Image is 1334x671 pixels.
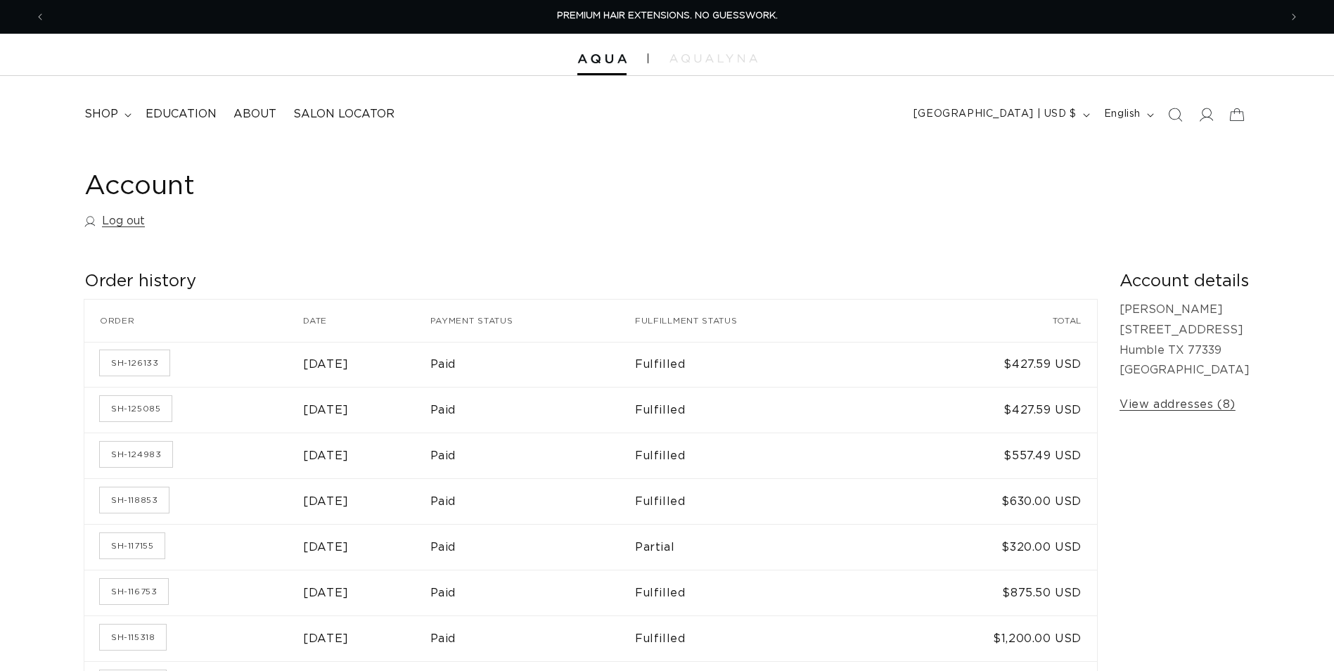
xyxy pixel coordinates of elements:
[84,271,1097,293] h2: Order history
[1120,300,1250,381] p: [PERSON_NAME] [STREET_ADDRESS] Humble TX 77339 [GEOGRAPHIC_DATA]
[635,300,880,342] th: Fulfillment status
[880,524,1097,570] td: $320.00 USD
[303,496,349,507] time: [DATE]
[430,433,635,478] td: Paid
[1104,107,1141,122] span: English
[1096,101,1160,128] button: English
[430,615,635,661] td: Paid
[557,11,778,20] span: PREMIUM HAIR EXTENSIONS. NO GUESSWORK.
[84,170,1250,204] h1: Account
[635,615,880,661] td: Fulfilled
[880,300,1097,342] th: Total
[880,433,1097,478] td: $557.49 USD
[635,570,880,615] td: Fulfilled
[84,211,145,231] a: Log out
[880,387,1097,433] td: $427.59 USD
[1120,271,1250,293] h2: Account details
[430,342,635,388] td: Paid
[100,442,172,467] a: Order number SH-124983
[430,300,635,342] th: Payment status
[1160,99,1191,130] summary: Search
[303,300,430,342] th: Date
[430,387,635,433] td: Paid
[146,107,217,122] span: Education
[84,300,303,342] th: Order
[303,542,349,553] time: [DATE]
[905,101,1096,128] button: [GEOGRAPHIC_DATA] | USD $
[635,433,880,478] td: Fulfilled
[303,633,349,644] time: [DATE]
[430,524,635,570] td: Paid
[430,570,635,615] td: Paid
[84,107,118,122] span: shop
[303,587,349,599] time: [DATE]
[285,98,403,130] a: Salon Locator
[100,579,168,604] a: Order number SH-116753
[1278,4,1309,30] button: Next announcement
[913,107,1077,122] span: [GEOGRAPHIC_DATA] | USD $
[635,478,880,524] td: Fulfilled
[880,615,1097,661] td: $1,200.00 USD
[137,98,225,130] a: Education
[669,54,757,63] img: aqualyna.com
[635,342,880,388] td: Fulfilled
[100,533,165,558] a: Order number SH-117155
[880,342,1097,388] td: $427.59 USD
[100,350,169,376] a: Order number SH-126133
[25,4,56,30] button: Previous announcement
[430,478,635,524] td: Paid
[225,98,285,130] a: About
[233,107,276,122] span: About
[303,450,349,461] time: [DATE]
[635,387,880,433] td: Fulfilled
[635,524,880,570] td: Partial
[76,98,137,130] summary: shop
[100,625,166,650] a: Order number SH-115318
[303,359,349,370] time: [DATE]
[293,107,395,122] span: Salon Locator
[880,478,1097,524] td: $630.00 USD
[303,404,349,416] time: [DATE]
[1120,395,1236,415] a: View addresses (8)
[577,54,627,64] img: Aqua Hair Extensions
[880,570,1097,615] td: $875.50 USD
[100,487,169,513] a: Order number SH-118853
[100,396,172,421] a: Order number SH-125085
